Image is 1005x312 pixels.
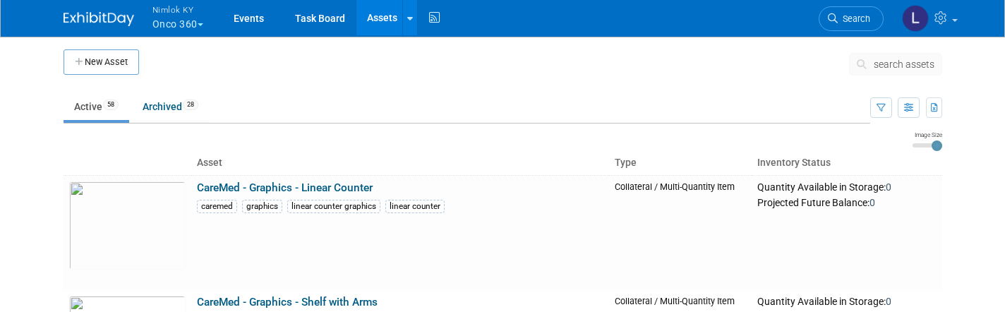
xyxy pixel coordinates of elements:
div: linear counter graphics [287,200,380,213]
span: 0 [886,181,891,193]
img: ExhibitDay [64,12,134,26]
button: New Asset [64,49,139,75]
span: Search [838,13,870,24]
a: Archived28 [132,93,209,120]
a: CareMed - Graphics - Linear Counter [197,181,373,194]
span: Nimlok KY [152,2,203,17]
div: caremed [197,200,237,213]
th: Type [609,151,752,175]
span: 0 [869,197,875,208]
span: search assets [874,59,934,70]
button: search assets [849,53,942,76]
span: 28 [183,100,198,110]
img: Luc Schaefer [902,5,929,32]
span: 0 [886,296,891,307]
th: Asset [191,151,609,175]
div: Quantity Available in Storage: [757,181,936,194]
div: Projected Future Balance: [757,194,936,210]
div: linear counter [385,200,445,213]
a: Active58 [64,93,129,120]
span: 58 [103,100,119,110]
div: Quantity Available in Storage: [757,296,936,308]
td: Collateral / Multi-Quantity Item [609,175,752,290]
a: CareMed - Graphics - Shelf with Arms [197,296,378,308]
a: Search [819,6,884,31]
div: Image Size [913,131,942,139]
div: graphics [242,200,282,213]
